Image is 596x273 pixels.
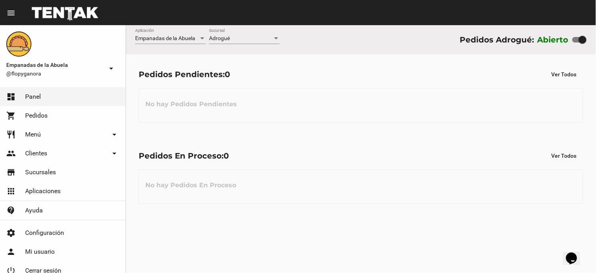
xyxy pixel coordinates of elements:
[25,112,48,120] span: Pedidos
[563,242,588,265] iframe: chat widget
[135,35,195,41] span: Empanadas de la Abuela
[552,153,577,159] span: Ver Todos
[537,33,569,46] label: Abierto
[225,70,230,79] span: 0
[209,35,230,41] span: Adrogué
[6,149,16,158] mat-icon: people
[6,206,16,215] mat-icon: contact_support
[6,186,16,196] mat-icon: apps
[139,173,242,197] h3: No hay Pedidos En Proceso
[6,92,16,101] mat-icon: dashboard
[25,131,41,138] span: Menú
[6,228,16,238] mat-icon: settings
[6,247,16,256] mat-icon: person
[25,248,55,256] span: Mi usuario
[139,92,243,116] h3: No hay Pedidos Pendientes
[6,8,16,18] mat-icon: menu
[139,149,229,162] div: Pedidos En Proceso:
[110,130,119,139] mat-icon: arrow_drop_down
[106,64,116,73] mat-icon: arrow_drop_down
[110,149,119,158] mat-icon: arrow_drop_down
[6,130,16,139] mat-icon: restaurant
[552,71,577,77] span: Ver Todos
[6,168,16,177] mat-icon: store
[25,149,47,157] span: Clientes
[25,168,56,176] span: Sucursales
[6,31,31,57] img: f0136945-ed32-4f7c-91e3-a375bc4bb2c5.png
[6,111,16,120] mat-icon: shopping_cart
[545,67,583,81] button: Ver Todos
[25,187,61,195] span: Aplicaciones
[25,229,64,237] span: Configuración
[460,33,534,46] div: Pedidos Adrogué:
[25,207,43,214] span: Ayuda
[6,60,103,70] span: Empanadas de la Abuela
[6,70,103,77] span: @flopyganora
[224,151,229,160] span: 0
[25,93,41,101] span: Panel
[545,149,583,163] button: Ver Todos
[139,68,230,81] div: Pedidos Pendientes:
